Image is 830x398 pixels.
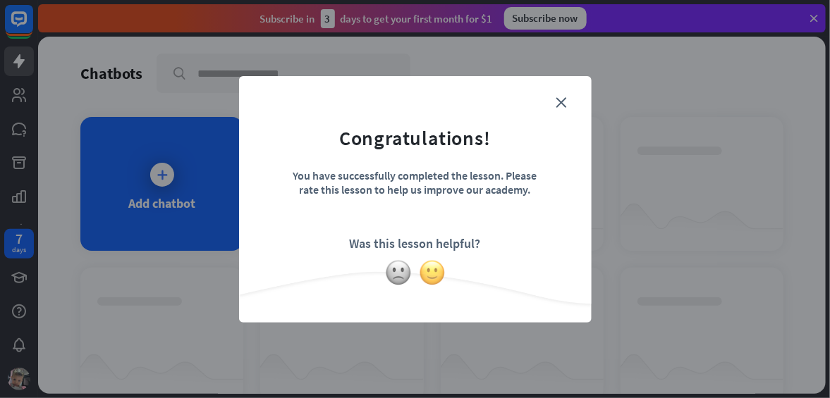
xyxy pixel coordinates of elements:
i: close [556,97,567,108]
div: Congratulations! [339,125,491,151]
div: You have successfully completed the lesson. Please rate this lesson to help us improve our academy. [292,168,539,218]
div: Was this lesson helpful? [350,235,481,251]
img: slightly-frowning-face [385,259,412,286]
img: slightly-smiling-face [419,259,446,286]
